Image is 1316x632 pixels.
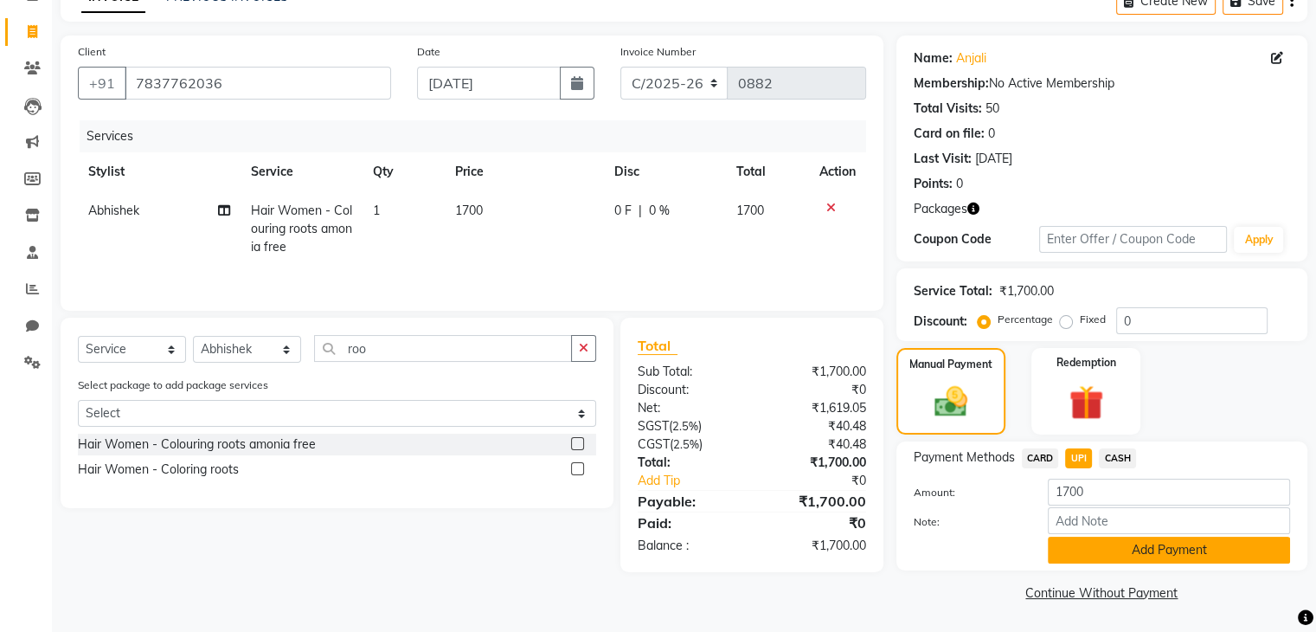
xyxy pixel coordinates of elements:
div: Discount: [914,313,967,331]
label: Fixed [1080,312,1106,327]
label: Date [417,44,440,60]
span: Payment Methods [914,448,1015,467]
label: Select package to add package services [78,377,268,393]
label: Invoice Number [620,44,696,60]
div: ₹0 [752,381,879,399]
label: Redemption [1056,355,1116,371]
div: Paid: [625,513,752,533]
span: 1 [373,203,380,218]
div: Total: [625,454,752,472]
div: ₹1,700.00 [752,363,879,381]
span: Packages [914,200,967,218]
span: CASH [1099,448,1136,468]
div: Total Visits: [914,100,982,118]
span: | [639,202,642,220]
span: SGST [638,418,669,434]
div: ₹0 [773,472,878,490]
th: Stylist [78,152,240,191]
div: ₹1,700.00 [999,282,1054,300]
div: Balance : [625,537,752,555]
input: Amount [1048,479,1290,506]
th: Service [240,152,363,191]
div: ₹40.48 [752,417,879,435]
th: Qty [363,152,444,191]
span: CGST [638,436,670,452]
div: Payable: [625,491,752,512]
button: +91 [78,67,126,100]
th: Disc [604,152,726,191]
button: Add Payment [1048,537,1290,564]
div: Card on file: [914,125,985,143]
div: ₹40.48 [752,435,879,454]
th: Action [809,152,866,191]
span: 2.5% [672,419,698,433]
div: ₹0 [752,513,879,533]
span: Hair Women - Colouring roots amonia free [250,203,351,255]
div: No Active Membership [914,74,1290,93]
div: ₹1,700.00 [752,491,879,512]
input: Enter Offer / Coupon Code [1039,226,1228,253]
span: 1700 [455,203,483,218]
div: [DATE] [975,150,1012,168]
label: Manual Payment [909,357,992,372]
div: ( ) [625,417,752,435]
label: Note: [901,514,1035,530]
div: Last Visit: [914,150,972,168]
div: Sub Total: [625,363,752,381]
label: Client [78,44,106,60]
a: Anjali [956,49,986,68]
img: _gift.svg [1058,381,1114,424]
a: Add Tip [625,472,773,490]
div: ₹1,700.00 [752,454,879,472]
span: 0 % [649,202,670,220]
div: ( ) [625,435,752,454]
div: 0 [988,125,995,143]
input: Search by Name/Mobile/Email/Code [125,67,391,100]
span: Abhishek [88,203,139,218]
div: Discount: [625,381,752,399]
div: Membership: [914,74,989,93]
label: Amount: [901,485,1035,500]
input: Search or Scan [314,335,572,362]
label: Percentage [998,312,1053,327]
div: 0 [956,175,963,193]
div: Hair Women - Coloring roots [78,461,239,479]
div: Service Total: [914,282,992,300]
input: Add Note [1048,507,1290,534]
button: Apply [1234,227,1283,253]
span: 2.5% [673,437,699,451]
div: Services [80,120,879,152]
div: ₹1,700.00 [752,537,879,555]
th: Total [726,152,809,191]
span: 1700 [736,203,764,218]
div: Points: [914,175,953,193]
span: 0 F [614,202,632,220]
div: ₹1,619.05 [752,399,879,417]
img: _cash.svg [924,383,978,421]
div: Coupon Code [914,230,1039,248]
div: Net: [625,399,752,417]
div: Name: [914,49,953,68]
a: Continue Without Payment [900,584,1304,603]
span: CARD [1022,448,1059,468]
th: Price [445,152,605,191]
span: Total [638,337,677,355]
div: Hair Women - Colouring roots amonia free [78,435,316,454]
span: UPI [1065,448,1092,468]
div: 50 [985,100,999,118]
